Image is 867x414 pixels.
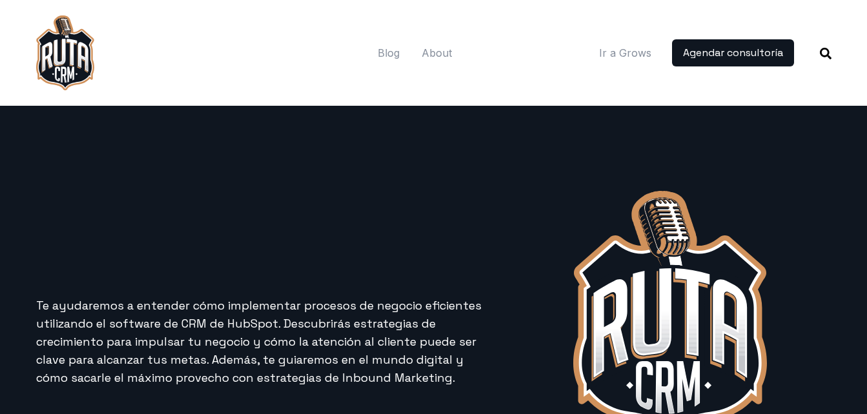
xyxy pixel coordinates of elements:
[378,41,452,64] nav: Main menu
[672,39,794,66] a: Agendar consultoría
[599,45,651,61] a: Ir a Grows
[36,15,94,90] img: rutacrm-logo
[378,41,400,64] a: Blog
[36,297,494,387] p: Te ayudaremos a entender cómo implementar procesos de negocio eficientes utilizando el software d...
[422,41,452,64] a: About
